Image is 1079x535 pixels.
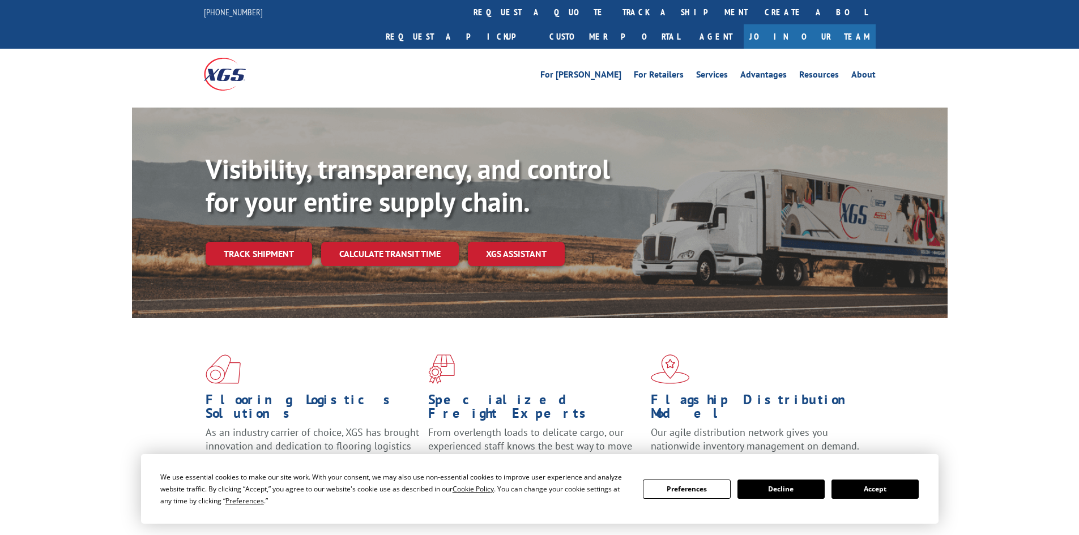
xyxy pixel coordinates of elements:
div: Cookie Consent Prompt [141,454,939,524]
button: Accept [831,480,919,499]
a: [PHONE_NUMBER] [204,6,263,18]
img: xgs-icon-flagship-distribution-model-red [651,354,690,384]
a: Request a pickup [377,24,541,49]
a: Track shipment [206,242,312,266]
h1: Flooring Logistics Solutions [206,393,420,426]
a: Customer Portal [541,24,688,49]
a: XGS ASSISTANT [468,242,565,266]
h1: Flagship Distribution Model [651,393,865,426]
img: xgs-icon-total-supply-chain-intelligence-red [206,354,241,384]
a: Resources [799,70,839,83]
button: Decline [737,480,825,499]
p: From overlength loads to delicate cargo, our experienced staff knows the best way to move your fr... [428,426,642,476]
span: Our agile distribution network gives you nationwide inventory management on demand. [651,426,859,452]
span: Preferences [225,496,264,506]
a: Advantages [740,70,787,83]
a: For Retailers [634,70,684,83]
div: We use essential cookies to make our site work. With your consent, we may also use non-essential ... [160,471,629,507]
b: Visibility, transparency, and control for your entire supply chain. [206,151,610,219]
span: As an industry carrier of choice, XGS has brought innovation and dedication to flooring logistics... [206,426,419,466]
a: For [PERSON_NAME] [540,70,621,83]
a: Join Our Team [744,24,876,49]
h1: Specialized Freight Experts [428,393,642,426]
button: Preferences [643,480,730,499]
a: Agent [688,24,744,49]
a: Calculate transit time [321,242,459,266]
a: About [851,70,876,83]
span: Cookie Policy [453,484,494,494]
img: xgs-icon-focused-on-flooring-red [428,354,455,384]
a: Services [696,70,728,83]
